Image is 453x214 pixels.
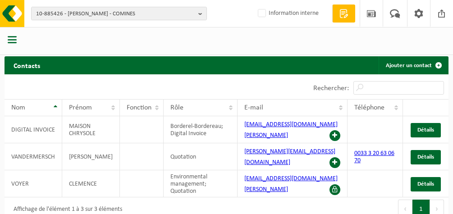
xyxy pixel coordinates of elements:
[354,150,394,164] a: 0033 3 20 63 06 70
[164,143,238,170] td: Quotation
[164,116,238,143] td: Borderel-Bordereau; Digital Invoice
[69,104,92,111] span: Prénom
[5,143,62,170] td: VANDERMERSCH
[170,104,183,111] span: Rôle
[244,175,338,193] a: [EMAIL_ADDRESS][DOMAIN_NAME][PERSON_NAME]
[417,127,434,133] span: Détails
[31,7,207,20] button: 10-885426 - [PERSON_NAME] - COMINES
[379,56,448,74] a: Ajouter un contact
[62,143,120,170] td: [PERSON_NAME]
[411,177,441,191] a: Détails
[417,154,434,160] span: Détails
[256,7,319,20] label: Information interne
[5,116,62,143] td: DIGITAL INVOICE
[417,181,434,187] span: Détails
[411,123,441,137] a: Détails
[5,170,62,197] td: VOYER
[313,85,349,92] label: Rechercher:
[411,150,441,164] a: Détails
[11,104,25,111] span: Nom
[244,104,263,111] span: E-mail
[62,170,120,197] td: CLEMENCE
[5,56,49,74] h2: Contacts
[164,170,238,197] td: Environmental management; Quotation
[244,121,338,139] a: [EMAIL_ADDRESS][DOMAIN_NAME][PERSON_NAME]
[36,7,195,21] span: 10-885426 - [PERSON_NAME] - COMINES
[244,148,335,166] a: [PERSON_NAME][EMAIL_ADDRESS][DOMAIN_NAME]
[62,116,120,143] td: MAISON CHRYSOLE
[127,104,151,111] span: Fonction
[354,104,384,111] span: Téléphone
